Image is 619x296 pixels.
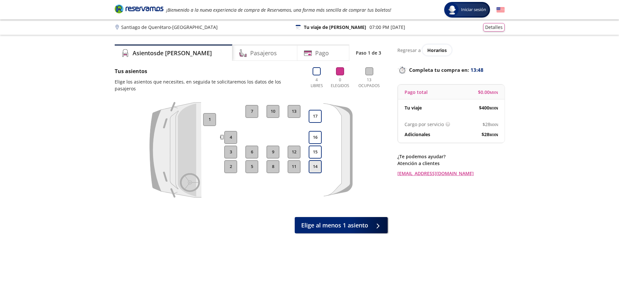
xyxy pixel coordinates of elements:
[405,121,444,128] p: Cargo por servicio
[490,90,498,95] small: MXN
[397,160,505,167] p: Atención a clientes
[356,77,383,89] p: 13 Ocupados
[397,65,505,74] p: Completa tu compra en :
[397,153,505,160] p: ¿Te podemos ayudar?
[250,49,277,58] h4: Pasajeros
[483,23,505,32] button: Detalles
[356,49,381,56] p: Paso 1 de 3
[301,221,368,230] span: Elige al menos 1 asiento
[295,217,388,233] button: Elige al menos 1 asiento
[496,6,505,14] button: English
[397,170,505,177] a: [EMAIL_ADDRESS][DOMAIN_NAME]
[266,146,279,159] button: 9
[115,4,163,16] a: Brand Logo
[471,66,484,74] span: 13:48
[482,131,498,138] span: $ 28
[245,146,258,159] button: 6
[427,47,447,53] span: Horarios
[266,160,279,173] button: 8
[203,113,216,126] button: 1
[115,78,303,92] p: Elige los asientos que necesites, en seguida te solicitaremos los datos de los pasajeros
[266,105,279,118] button: 10
[490,122,498,127] small: MXN
[288,146,301,159] button: 12
[405,89,428,96] p: Pago total
[397,45,505,56] div: Regresar a ver horarios
[224,146,237,159] button: 3
[121,24,218,31] p: Santiago de Querétaro - [GEOGRAPHIC_DATA]
[315,49,329,58] h4: Pago
[405,104,422,111] p: Tu viaje
[245,105,258,118] button: 7
[309,160,322,173] button: 14
[115,67,303,75] p: Tus asientos
[166,7,391,13] em: ¡Bienvenido a la nueva experiencia de compra de Reservamos, una forma más sencilla de comprar tus...
[224,131,237,144] button: 4
[133,49,212,58] h4: Asientos de [PERSON_NAME]
[115,4,163,14] i: Brand Logo
[309,77,325,89] p: 4 Libres
[397,47,421,54] p: Regresar a
[405,131,430,138] p: Adicionales
[489,106,498,110] small: MXN
[483,121,498,128] span: $ 28
[489,132,498,137] small: MXN
[309,146,322,159] button: 15
[304,24,366,31] p: Tu viaje de [PERSON_NAME]
[245,160,258,173] button: 5
[458,6,489,13] span: Iniciar sesión
[369,24,405,31] p: 07:00 PM [DATE]
[224,160,237,173] button: 2
[329,77,351,89] p: 0 Elegidos
[479,104,498,111] span: $ 400
[309,110,322,123] button: 17
[309,131,322,144] button: 16
[288,160,301,173] button: 11
[288,105,301,118] button: 13
[478,89,498,96] span: $ 0.00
